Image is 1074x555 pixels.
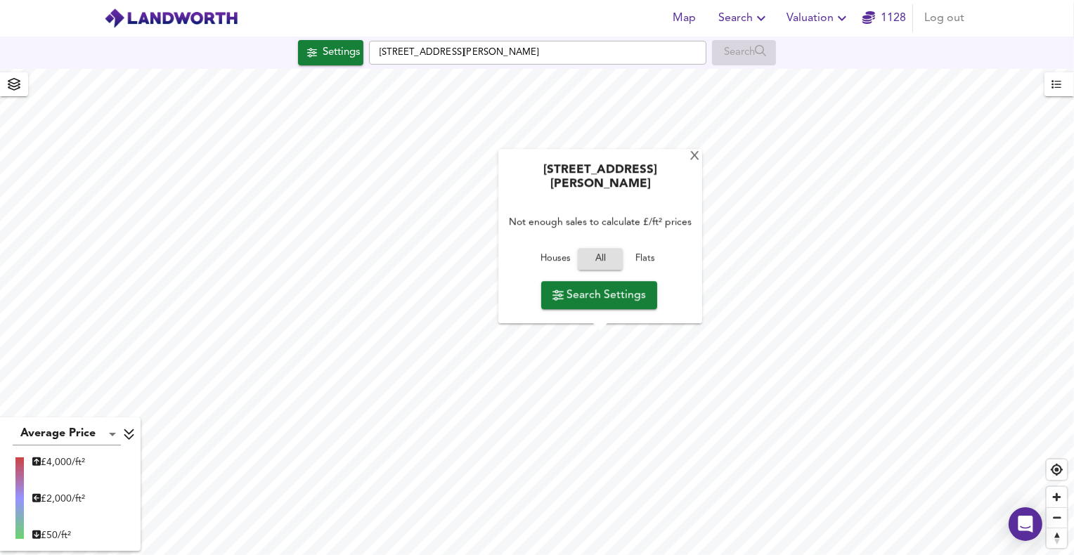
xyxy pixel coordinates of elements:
[32,528,85,542] div: £ 50/ft²
[787,8,850,28] span: Valuation
[662,4,707,32] button: Map
[1047,507,1067,528] button: Zoom out
[689,150,701,164] div: X
[13,423,121,445] div: Average Price
[623,249,668,270] button: Flats
[713,4,775,32] button: Search
[505,200,695,244] div: Not enough sales to calculate £/ft² prices
[552,285,646,305] span: Search Settings
[1047,508,1067,528] span: Zoom out
[1047,528,1067,548] button: Reset bearing to north
[536,252,574,268] span: Houses
[1047,459,1067,480] button: Find my location
[668,8,701,28] span: Map
[505,164,695,200] div: [STREET_ADDRESS][PERSON_NAME]
[781,4,856,32] button: Valuation
[533,249,578,270] button: Houses
[718,8,770,28] span: Search
[862,8,906,28] a: 1128
[585,252,616,268] span: All
[862,4,907,32] button: 1128
[369,41,706,65] input: Enter a location...
[32,455,85,469] div: £ 4,000/ft²
[32,492,85,506] div: £ 2,000/ft²
[104,8,238,29] img: logo
[298,40,363,65] button: Settings
[298,40,363,65] div: Click to configure Search Settings
[626,252,664,268] span: Flats
[578,249,623,270] button: All
[1009,507,1042,541] div: Open Intercom Messenger
[541,281,657,309] button: Search Settings
[712,40,776,65] div: Enable a Source before running a Search
[323,44,360,62] div: Settings
[1047,487,1067,507] button: Zoom in
[919,4,970,32] button: Log out
[924,8,964,28] span: Log out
